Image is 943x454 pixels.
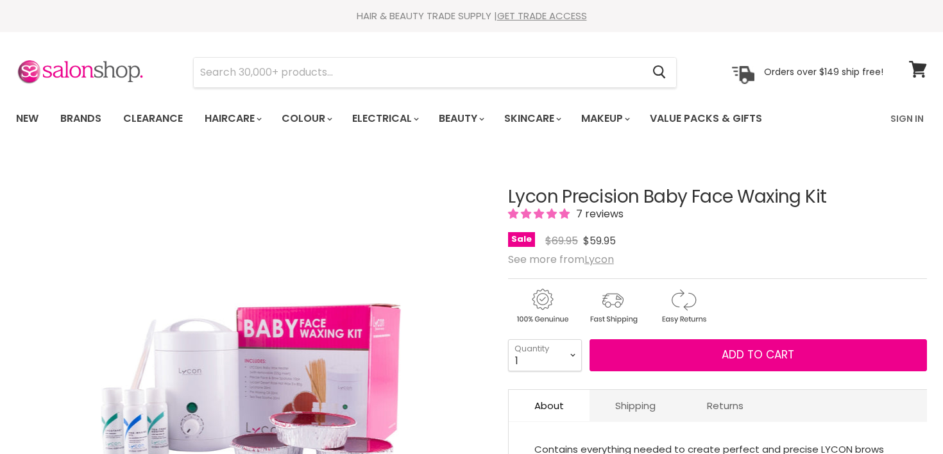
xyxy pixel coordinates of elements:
span: Sale [508,232,535,247]
span: 7 reviews [572,206,624,221]
form: Product [193,57,677,88]
ul: Main menu [6,100,828,137]
a: Lycon [584,252,614,267]
img: shipping.gif [579,287,647,326]
span: Add to cart [722,347,794,362]
select: Quantity [508,339,582,371]
a: Beauty [429,105,492,132]
h1: Lycon Precision Baby Face Waxing Kit [508,187,927,207]
a: GET TRADE ACCESS [497,9,587,22]
button: Search [642,58,676,87]
span: $69.95 [545,233,578,248]
span: See more from [508,252,614,267]
img: genuine.gif [508,287,576,326]
span: $59.95 [583,233,616,248]
a: Colour [272,105,340,132]
a: Makeup [572,105,638,132]
a: Electrical [343,105,427,132]
span: 5.00 stars [508,206,572,221]
a: Skincare [495,105,569,132]
a: Returns [681,390,769,421]
img: returns.gif [649,287,717,326]
button: Add to cart [590,339,927,371]
a: Value Packs & Gifts [640,105,772,132]
a: About [509,390,590,421]
input: Search [194,58,642,87]
a: Sign In [883,105,931,132]
a: New [6,105,48,132]
a: Brands [51,105,111,132]
a: Clearance [114,105,192,132]
a: Shipping [590,390,681,421]
p: Orders over $149 ship free! [764,66,883,78]
a: Haircare [195,105,269,132]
